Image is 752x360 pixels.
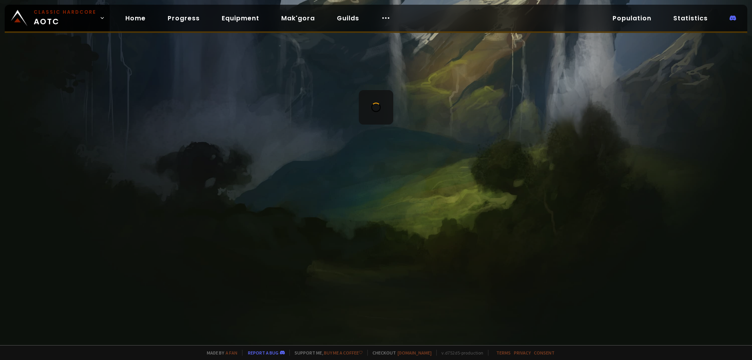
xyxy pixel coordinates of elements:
a: [DOMAIN_NAME] [398,350,432,356]
a: Report a bug [248,350,278,356]
a: Classic HardcoreAOTC [5,5,110,31]
a: a fan [226,350,237,356]
a: Mak'gora [275,10,321,26]
a: Consent [534,350,555,356]
span: AOTC [34,9,96,27]
a: Home [119,10,152,26]
a: Statistics [667,10,714,26]
a: Progress [161,10,206,26]
span: Checkout [367,350,432,356]
a: Population [606,10,658,26]
a: Guilds [331,10,365,26]
small: Classic Hardcore [34,9,96,16]
a: Equipment [215,10,266,26]
span: Made by [202,350,237,356]
a: Terms [496,350,511,356]
span: Support me, [289,350,363,356]
a: Buy me a coffee [324,350,363,356]
a: Privacy [514,350,531,356]
span: v. d752d5 - production [436,350,483,356]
